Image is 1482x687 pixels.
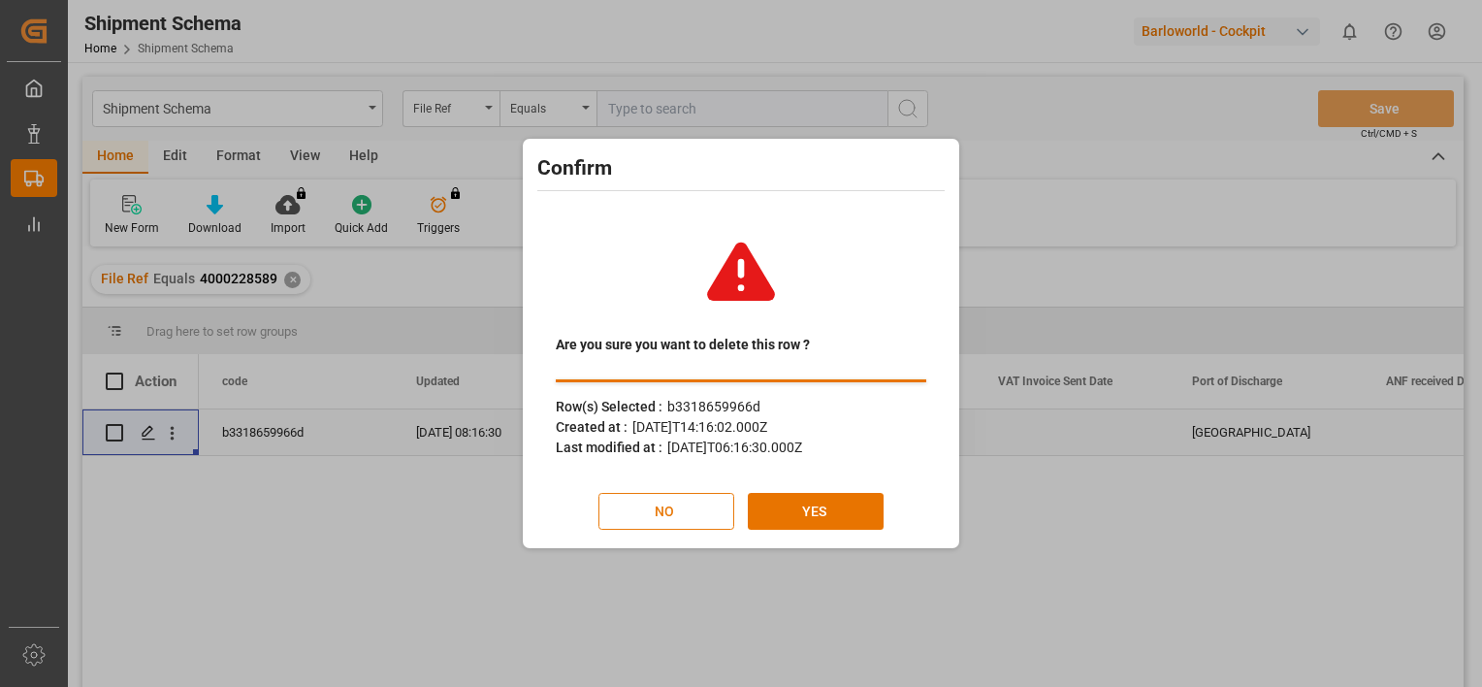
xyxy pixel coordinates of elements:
[598,493,734,530] button: NO
[556,335,810,355] span: Are you sure you want to delete this row ?
[556,399,662,414] span: Row(s) Selected :
[667,440,802,455] span: [DATE]T06:16:30.000Z
[556,419,628,435] span: Created at :
[748,493,884,530] button: YES
[667,399,760,414] span: b3318659966d
[556,440,662,455] span: Last modified at :
[537,153,945,184] h2: Confirm
[688,218,794,325] img: warning
[632,419,767,435] span: [DATE]T14:16:02.000Z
